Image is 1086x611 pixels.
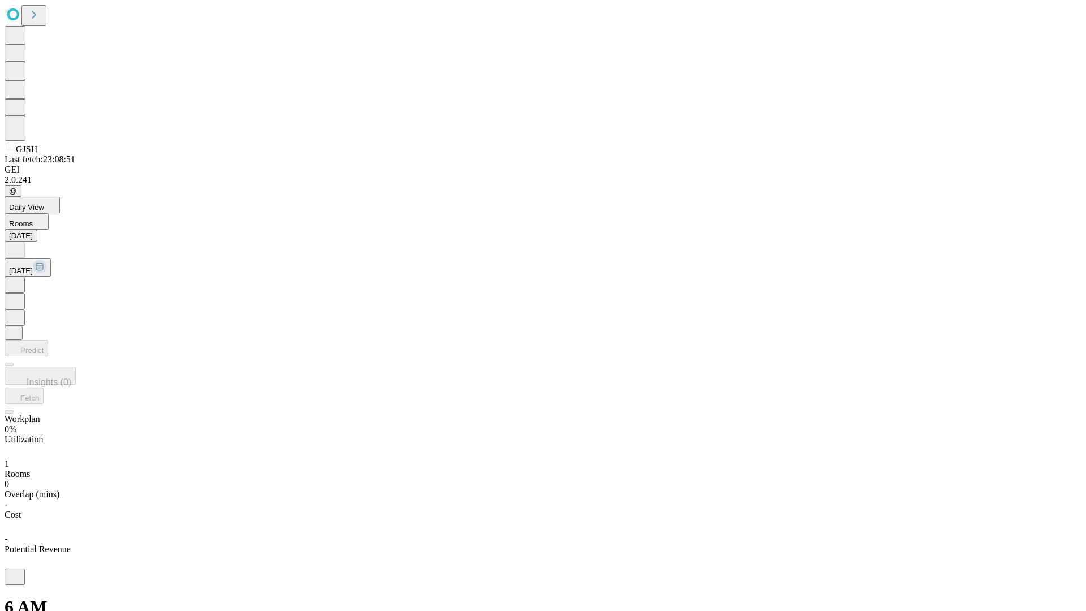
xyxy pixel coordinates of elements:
span: Rooms [5,469,30,479]
span: Utilization [5,434,43,444]
span: - [5,534,7,544]
span: [DATE] [9,266,33,275]
span: Overlap (mins) [5,489,59,499]
span: @ [9,187,17,195]
span: - [5,500,7,509]
span: 1 [5,459,9,468]
span: Workplan [5,414,40,424]
span: Potential Revenue [5,544,71,554]
button: Predict [5,340,48,356]
div: GEI [5,165,1081,175]
button: @ [5,185,21,197]
span: Insights (0) [27,377,71,387]
div: 2.0.241 [5,175,1081,185]
button: Fetch [5,388,44,404]
span: Last fetch: 23:08:51 [5,154,75,164]
span: Cost [5,510,21,519]
span: Daily View [9,203,44,212]
button: [DATE] [5,258,51,277]
button: Rooms [5,213,49,230]
span: Rooms [9,220,33,228]
span: 0 [5,479,9,489]
span: 0% [5,424,16,434]
button: Insights (0) [5,367,76,385]
span: GJSH [16,144,37,154]
button: Daily View [5,197,60,213]
button: [DATE] [5,230,37,242]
